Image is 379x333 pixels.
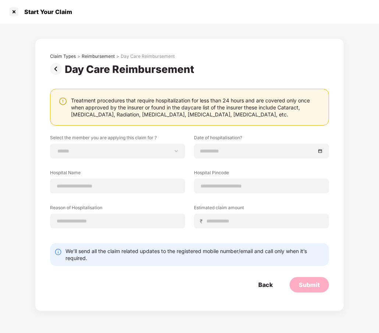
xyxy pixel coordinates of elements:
div: Reimbursement [82,53,115,59]
div: Treatment procedures that require hospitalization for less than 24 hours and are covered only onc... [71,97,321,118]
img: svg+xml;base64,PHN2ZyBpZD0iUHJldi0zMngzMiIgeG1sbnM9Imh0dHA6Ly93d3cudzMub3JnLzIwMDAvc3ZnIiB3aWR0aD... [50,63,65,75]
div: Day Care Reimbursement [121,53,175,59]
div: We’ll send all the claim related updates to the registered mobile number/email and call only when... [65,248,325,262]
div: > [116,53,119,59]
img: svg+xml;base64,PHN2ZyBpZD0iSW5mby0yMHgyMCIgeG1sbnM9Imh0dHA6Ly93d3cudzMub3JnLzIwMDAvc3ZnIiB3aWR0aD... [54,248,62,256]
img: svg+xml;base64,PHN2ZyBpZD0iV2FybmluZ18tXzI0eDI0IiBkYXRhLW5hbWU9Ildhcm5pbmcgLSAyNHgyNCIgeG1sbnM9Im... [59,97,67,106]
span: ₹ [200,218,206,225]
label: Hospital Pincode [194,169,329,179]
label: Select the member you are applying this claim for ? [50,134,185,144]
label: Reason of Hospitalisation [50,204,185,214]
div: Submit [299,281,320,289]
div: Claim Types [50,53,76,59]
div: Back [258,281,273,289]
label: Date of hospitalisation? [194,134,329,144]
div: Start Your Claim [20,8,72,15]
div: Day Care Reimbursement [65,63,197,76]
div: > [77,53,80,59]
label: Hospital Name [50,169,185,179]
label: Estimated claim amount [194,204,329,214]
